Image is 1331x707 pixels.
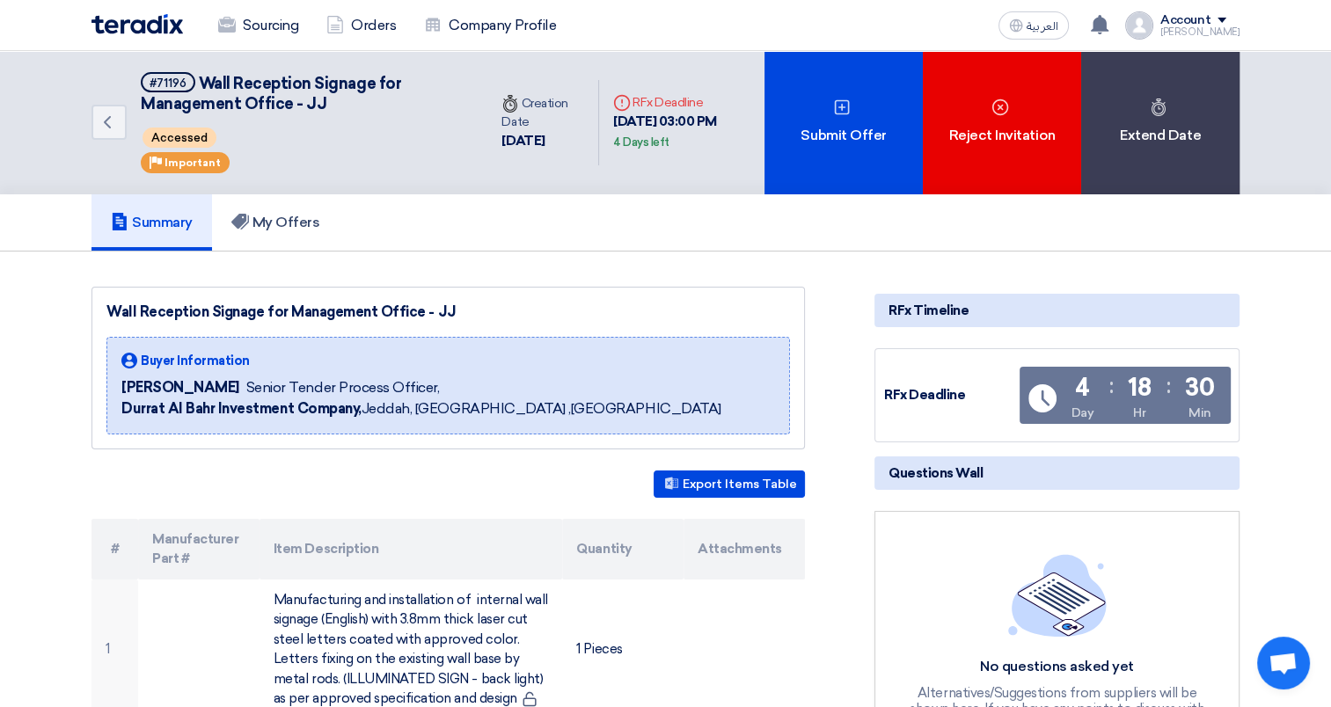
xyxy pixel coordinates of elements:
[91,194,212,251] a: Summary
[1160,13,1210,28] div: Account
[141,72,466,115] h5: Wall Reception Signage for Management Office - JJ
[874,294,1240,327] div: RFx Timeline
[121,398,721,419] span: Jeddah, [GEOGRAPHIC_DATA] ,[GEOGRAPHIC_DATA]
[889,463,983,483] span: Questions Wall
[141,352,250,370] span: Buyer Information
[204,6,312,45] a: Sourcing
[165,157,221,169] span: Important
[764,51,923,194] div: Submit Offer
[1188,404,1211,422] div: Min
[884,385,1016,405] div: RFx Deadline
[684,519,805,579] th: Attachments
[1160,27,1240,37] div: [PERSON_NAME]
[613,134,669,151] div: 4 Days left
[1108,370,1113,402] div: :
[998,11,1069,40] button: العربية
[141,74,401,113] span: Wall Reception Signage for Management Office - JJ
[1081,51,1240,194] div: Extend Date
[613,93,750,112] div: RFx Deadline
[1125,11,1153,40] img: profile_test.png
[410,6,570,45] a: Company Profile
[1166,370,1171,402] div: :
[111,214,193,231] h5: Summary
[91,519,138,579] th: #
[923,51,1081,194] div: Reject Invitation
[1128,375,1151,400] div: 18
[654,470,805,498] button: Export Items Table
[231,214,320,231] h5: My Offers
[1008,554,1107,637] img: empty_state_list.svg
[613,112,750,151] div: [DATE] 03:00 PM
[1185,375,1214,400] div: 30
[91,14,183,34] img: Teradix logo
[106,302,790,323] div: Wall Reception Signage for Management Office - JJ
[1133,404,1145,422] div: Hr
[150,77,186,89] div: #71196
[212,194,340,251] a: My Offers
[501,94,584,131] div: Creation Date
[121,400,362,417] b: Durrat Al Bahr Investment Company,
[1071,404,1094,422] div: Day
[1075,375,1090,400] div: 4
[562,519,684,579] th: Quantity
[1027,20,1058,33] span: العربية
[138,519,260,579] th: Manufacturer Part #
[121,377,239,398] span: [PERSON_NAME]
[143,128,216,148] span: Accessed
[908,658,1207,676] div: No questions asked yet
[312,6,410,45] a: Orders
[1257,637,1310,689] a: Open chat
[246,377,440,398] span: Senior Tender Process Officer,
[260,519,563,579] th: Item Description
[501,131,584,151] div: [DATE]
